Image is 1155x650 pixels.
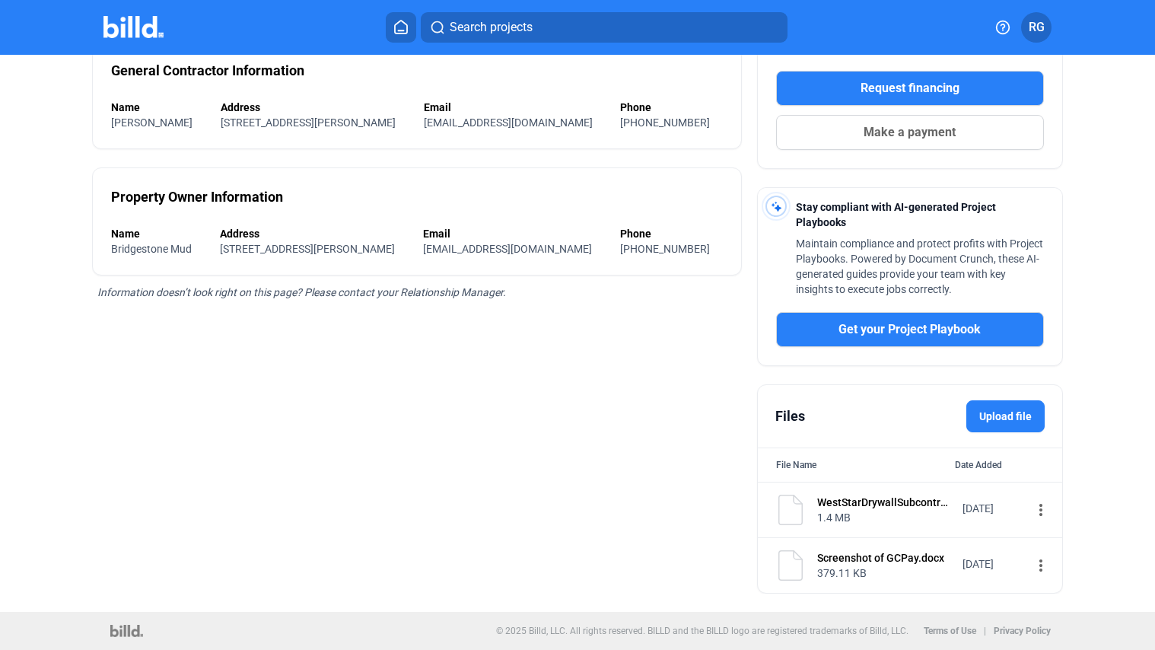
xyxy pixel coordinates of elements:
img: logo [110,625,143,637]
div: Property Owner Information [111,186,283,208]
span: Stay compliant with AI-generated Project Playbooks [796,201,996,228]
div: Phone [620,226,723,241]
span: Maintain compliance and protect profits with Project Playbooks. Powered by Document Crunch, these... [796,237,1043,295]
span: Search projects [450,18,533,37]
div: Screenshot of GCPay.docx [817,550,953,566]
p: | [984,626,986,636]
span: Bridgestone Mud [111,243,192,255]
button: RG [1021,12,1052,43]
mat-icon: more_vert [1032,556,1050,575]
div: Name [111,226,205,241]
button: Request financing [776,71,1044,106]
img: Billd Company Logo [103,16,164,38]
img: document [775,495,806,525]
span: [PHONE_NUMBER] [620,116,710,129]
div: Date Added [955,457,1044,473]
span: RG [1029,18,1045,37]
div: Email [423,226,605,241]
div: Phone [620,100,723,115]
div: WestStarDrywallSubcontractEXECUTEDCCGC.pdf [817,495,953,510]
span: Get your Project Playbook [838,320,981,339]
div: File Name [776,457,816,473]
button: Get your Project Playbook [776,312,1044,347]
span: [STREET_ADDRESS][PERSON_NAME] [220,243,395,255]
p: © 2025 Billd, LLC. All rights reserved. BILLD and the BILLD logo are registered trademarks of Bil... [496,626,908,636]
div: [DATE] [963,501,1023,516]
button: Make a payment [776,115,1044,150]
span: Make a payment [864,123,956,142]
span: [PHONE_NUMBER] [620,243,710,255]
button: Search projects [421,12,787,43]
span: Information doesn’t look right on this page? Please contact your Relationship Manager. [97,286,506,298]
label: Upload file [966,400,1045,432]
span: Request financing [861,79,959,97]
div: Files [775,406,805,427]
mat-icon: more_vert [1032,501,1050,519]
div: Address [220,226,408,241]
b: Privacy Policy [994,626,1051,636]
span: [EMAIL_ADDRESS][DOMAIN_NAME] [423,243,592,255]
div: Address [221,100,409,115]
div: 1.4 MB [817,510,953,525]
img: document [775,550,806,581]
span: [STREET_ADDRESS][PERSON_NAME] [221,116,396,129]
div: [DATE] [963,556,1023,572]
div: General Contractor Information [111,60,304,81]
b: Terms of Use [924,626,976,636]
span: [EMAIL_ADDRESS][DOMAIN_NAME] [424,116,593,129]
div: 379.11 KB [817,566,953,581]
span: [PERSON_NAME] [111,116,192,129]
div: Email [424,100,606,115]
div: Name [111,100,205,115]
